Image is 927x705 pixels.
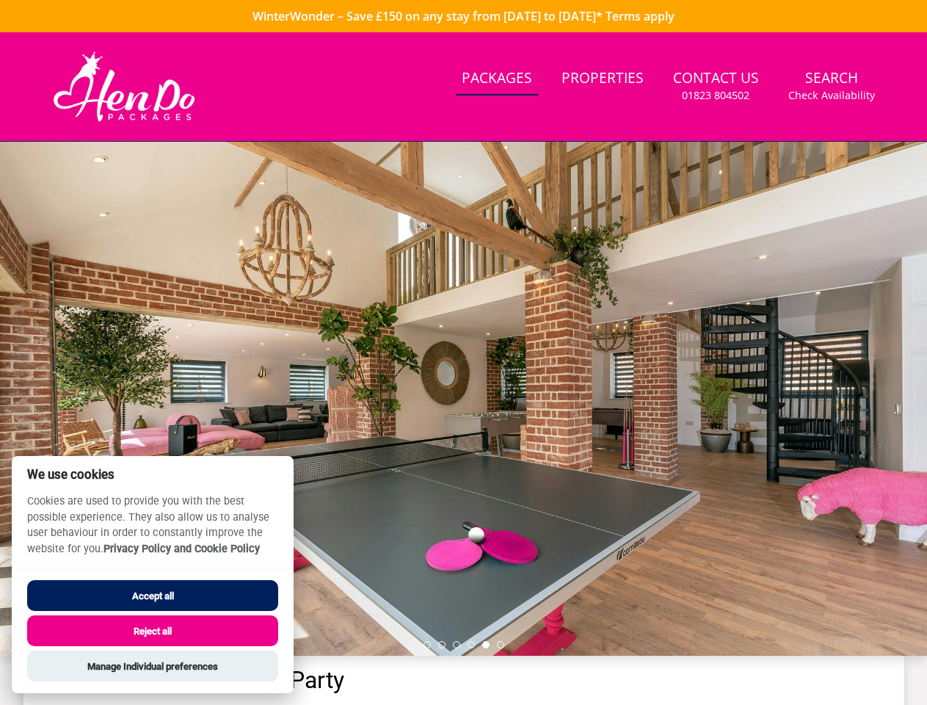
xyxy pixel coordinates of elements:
[788,88,875,103] small: Check Availability
[682,88,749,103] small: 01823 804502
[47,668,881,693] h1: Packages for your Hen Party
[103,543,260,555] a: Privacy Policy and Cookie Policy
[47,50,202,123] img: Hen Do Packages
[782,62,881,110] a: SearchCheck Availability
[27,651,278,681] button: Manage Individual preferences
[556,62,650,95] a: Properties
[27,615,278,646] button: Reject all
[667,62,765,110] a: Contact Us01823 804502
[12,493,294,568] p: Cookies are used to provide you with the best possible experience. They also allow us to analyse ...
[456,62,538,95] a: Packages
[27,580,278,611] button: Accept all
[12,468,294,482] h2: We use cookies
